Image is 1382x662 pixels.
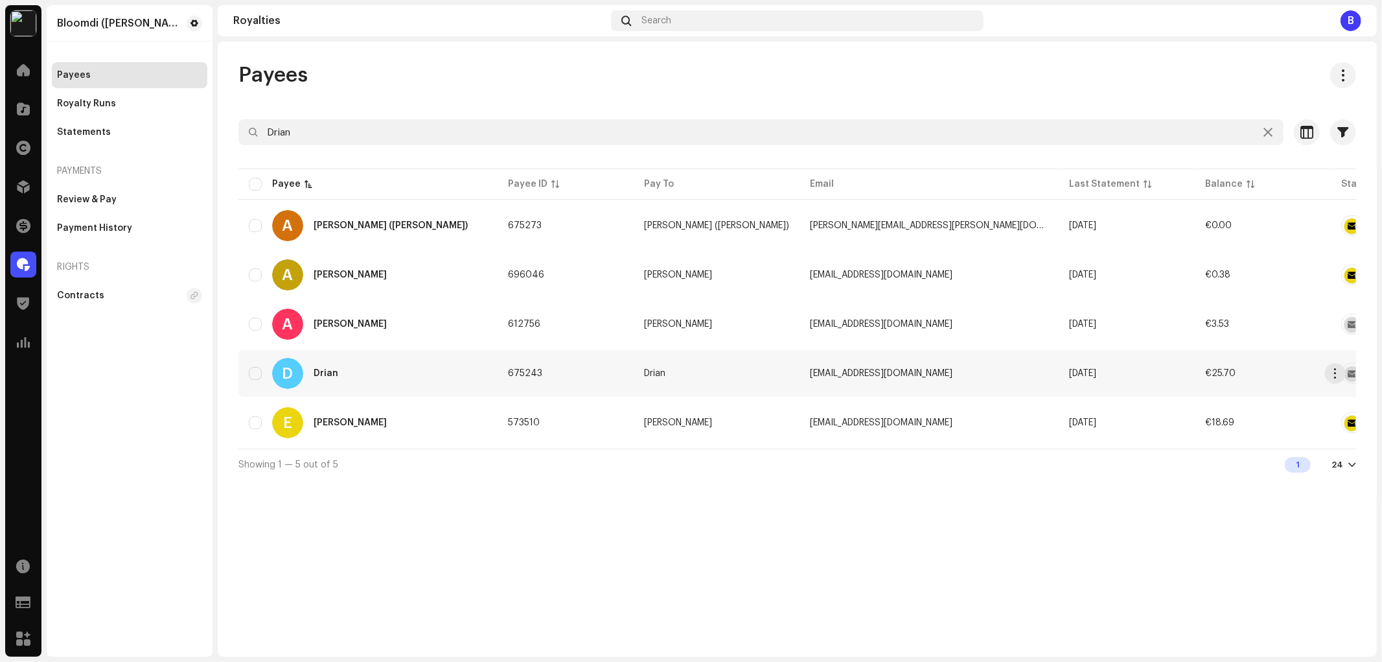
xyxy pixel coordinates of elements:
[57,195,117,205] div: Review & Pay
[272,259,303,290] div: A
[238,119,1284,145] input: Search
[1069,221,1096,230] span: Aug 2025
[1069,369,1096,378] span: Aug 2025
[272,210,303,241] div: A
[52,119,207,145] re-m-nav-item: Statements
[52,187,207,213] re-m-nav-item: Review & Pay
[644,270,712,279] span: Adrián Líška
[272,407,303,438] div: E
[1069,418,1096,427] span: Aug 2025
[810,320,952,329] span: info@videjo.sk
[810,418,952,427] span: oxy.gettin.paid@gmail.com
[508,178,547,191] div: Payee ID
[1341,10,1361,31] div: B
[52,283,207,309] re-m-nav-item: Contracts
[1205,418,1234,427] span: €18.69
[644,221,789,230] span: Adrian Hlavatý (Adrian)
[272,309,303,340] div: A
[1285,457,1311,473] div: 1
[314,418,387,427] div: Edrian Karel
[644,418,712,427] span: Edrian Karel
[1069,270,1096,279] span: Aug 2025
[57,290,104,301] div: Contracts
[272,178,301,191] div: Payee
[508,320,540,329] span: 612756
[810,270,952,279] span: adrianliska1@gmail.com
[1331,460,1343,470] div: 24
[57,70,91,80] div: Payees
[314,270,387,279] div: Adrián Líška
[52,156,207,187] re-a-nav-header: Payments
[644,320,712,329] span: Adriana Drafiova
[314,369,338,378] div: Drian
[810,221,1088,230] span: hlavaty.adrian@gmail.com
[272,358,303,389] div: D
[508,369,542,378] span: 675243
[508,270,544,279] span: 696046
[1205,369,1236,378] span: €25.70
[52,91,207,117] re-m-nav-item: Royalty Runs
[238,460,338,469] span: Showing 1 — 5 out of 5
[1205,320,1229,329] span: €3.53
[1205,270,1230,279] span: €0.38
[52,252,207,283] re-a-nav-header: Rights
[810,369,952,378] span: info@videjo.sk
[52,215,207,241] re-m-nav-item: Payment History
[10,10,36,36] img: 87673747-9ce7-436b-aed6-70e10163a7f0
[57,223,132,233] div: Payment History
[508,221,542,230] span: 675273
[52,62,207,88] re-m-nav-item: Payees
[57,18,181,29] div: Bloomdi (Ruka Hore)
[1205,178,1243,191] div: Balance
[644,369,665,378] span: Drian
[233,16,606,26] div: Royalties
[238,62,308,88] span: Payees
[1069,320,1096,329] span: Aug 2025
[314,320,387,329] div: Adriana Drafiova
[57,127,111,137] div: Statements
[508,418,540,427] span: 573510
[1205,221,1232,230] span: €0.00
[1069,178,1140,191] div: Last Statement
[57,99,116,109] div: Royalty Runs
[641,16,671,26] span: Search
[314,221,468,230] div: Adrian Hlavatý (Adrian)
